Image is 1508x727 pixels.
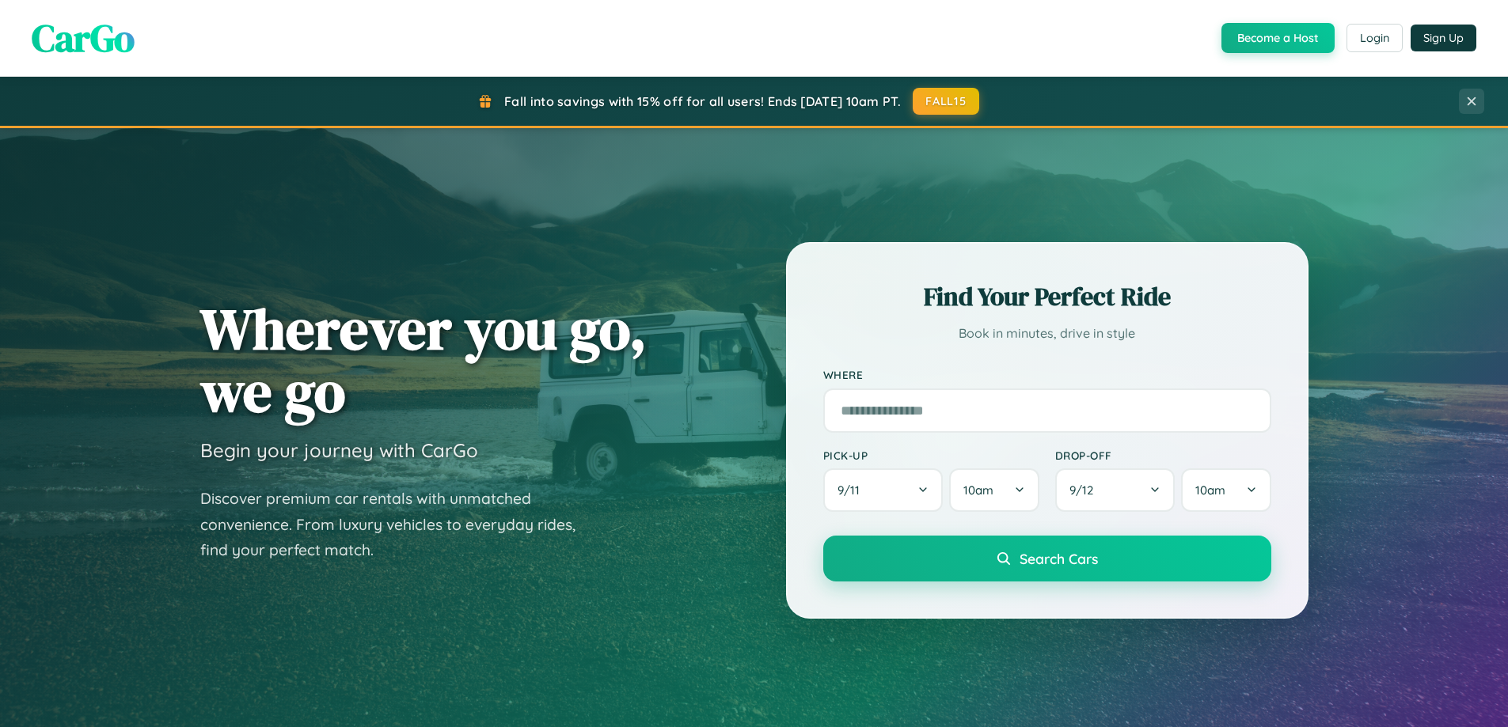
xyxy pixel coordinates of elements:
[823,449,1039,462] label: Pick-up
[949,468,1039,512] button: 10am
[1069,483,1101,498] span: 9 / 12
[823,536,1271,581] button: Search Cars
[838,483,868,498] span: 9 / 11
[1221,23,1335,53] button: Become a Host
[1181,468,1271,512] button: 10am
[1411,25,1476,51] button: Sign Up
[200,486,596,563] p: Discover premium car rentals with unmatched convenience. From luxury vehicles to everyday rides, ...
[823,468,944,512] button: 9/11
[1195,483,1225,498] span: 10am
[913,88,979,115] button: FALL15
[1055,449,1271,462] label: Drop-off
[963,483,993,498] span: 10am
[1055,468,1176,512] button: 9/12
[823,322,1271,345] p: Book in minutes, drive in style
[1020,550,1098,567] span: Search Cars
[200,438,478,462] h3: Begin your journey with CarGo
[1347,24,1403,52] button: Login
[823,279,1271,314] h2: Find Your Perfect Ride
[200,297,647,422] h1: Wherever you go, we go
[32,12,135,64] span: CarGo
[823,369,1271,382] label: Where
[504,93,901,109] span: Fall into savings with 15% off for all users! Ends [DATE] 10am PT.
